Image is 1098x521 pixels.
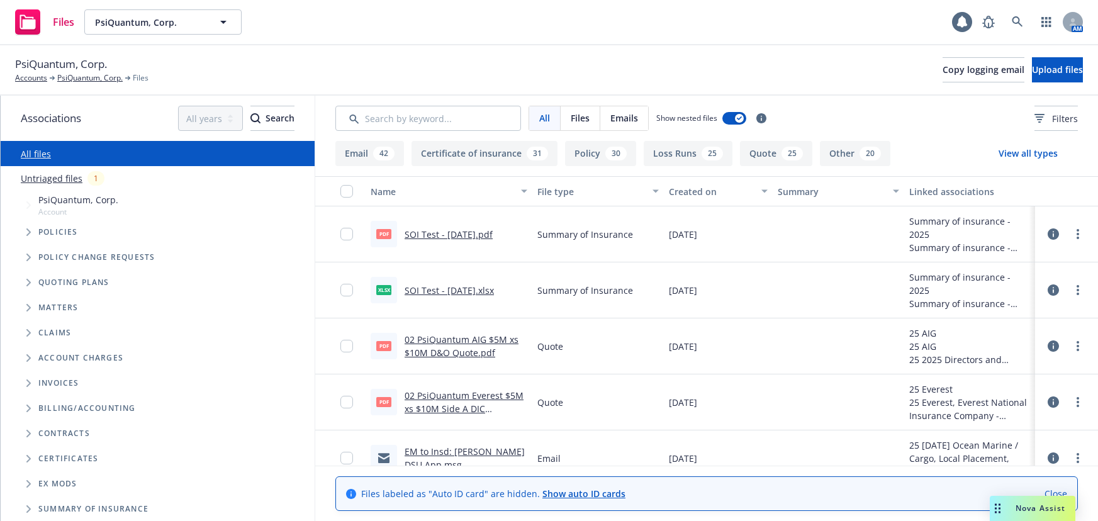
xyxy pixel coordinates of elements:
[909,353,1030,366] div: 25 2025 Directors and Officers - $5M xs $5M D&O
[656,113,717,123] span: Show nested files
[38,304,78,311] span: Matters
[976,9,1001,35] a: Report a Bug
[376,285,391,294] span: xlsx
[376,341,391,350] span: pdf
[778,185,885,198] div: Summary
[38,354,123,362] span: Account charges
[669,396,697,409] span: [DATE]
[21,110,81,126] span: Associations
[664,176,773,206] button: Created on
[537,284,633,297] span: Summary of Insurance
[340,452,353,464] input: Toggle Row Selected
[644,141,732,166] button: Loss Runs
[21,172,82,185] a: Untriaged files
[990,496,1006,521] div: Drag to move
[1052,112,1078,125] span: Filters
[38,430,90,437] span: Contracts
[361,487,625,500] span: Files labeled as "Auto ID card" are hidden.
[38,193,118,206] span: PsiQuantum, Corp.
[371,185,513,198] div: Name
[1070,339,1085,354] a: more
[943,57,1024,82] button: Copy logging email
[38,379,79,387] span: Invoices
[21,148,51,160] a: All files
[542,488,625,500] a: Show auto ID cards
[909,297,1030,310] div: Summary of insurance - 2024
[340,228,353,240] input: Toggle Row Selected
[909,340,1030,353] div: 25 AIG
[909,185,1030,198] div: Linked associations
[909,439,1030,478] div: 25 [DATE] Ocean Marine / Cargo, Local Placement, Foreign Package, Crime, E&O with Cyber, Commerci...
[57,72,123,84] a: PsiQuantum, Corp.
[133,72,148,84] span: Files
[943,64,1024,76] span: Copy logging email
[38,329,71,337] span: Claims
[990,496,1075,521] button: Nova Assist
[1016,503,1065,513] span: Nova Assist
[405,228,493,240] a: SOI Test - [DATE].pdf
[250,106,294,130] div: Search
[565,141,636,166] button: Policy
[537,340,563,353] span: Quote
[1070,451,1085,466] a: more
[669,284,697,297] span: [DATE]
[537,396,563,409] span: Quote
[376,397,391,406] span: pdf
[38,505,148,513] span: Summary of insurance
[38,206,118,217] span: Account
[909,215,1030,241] div: Summary of insurance - 2025
[605,147,627,160] div: 30
[1045,487,1067,500] a: Close
[405,389,524,428] a: 02 PsiQuantum Everest $5M xs $10M Side A DIC Quote.pdf
[571,111,590,125] span: Files
[820,141,890,166] button: Other
[376,229,391,238] span: pdf
[1005,9,1030,35] a: Search
[532,176,663,206] button: File type
[1032,64,1083,76] span: Upload files
[537,452,561,465] span: Email
[335,141,404,166] button: Email
[95,16,204,29] span: PsiQuantum, Corp.
[340,340,353,352] input: Toggle Row Selected
[15,72,47,84] a: Accounts
[978,141,1078,166] button: View all types
[405,333,518,359] a: 02 PsiQuantum AIG $5M xs $10M D&O Quote.pdf
[373,147,395,160] div: 42
[909,241,1030,254] div: Summary of insurance - 2024
[909,327,1030,340] div: 25 AIG
[669,452,697,465] span: [DATE]
[335,106,521,131] input: Search by keyword...
[909,396,1030,422] div: 25 Everest, Everest National Insurance Company - Everest
[702,147,723,160] div: 25
[1034,106,1078,131] button: Filters
[610,111,638,125] span: Emails
[1070,283,1085,298] a: more
[38,480,77,488] span: Ex Mods
[773,176,904,206] button: Summary
[38,279,109,286] span: Quoting plans
[1,191,315,396] div: Tree Example
[405,445,525,471] a: EM to Insd: [PERSON_NAME] DSU App.msg
[1034,112,1078,125] span: Filters
[10,4,79,40] a: Files
[1034,9,1059,35] a: Switch app
[669,228,697,241] span: [DATE]
[1070,395,1085,410] a: more
[537,185,644,198] div: File type
[527,147,548,160] div: 31
[250,113,260,123] svg: Search
[669,185,754,198] div: Created on
[38,455,98,462] span: Certificates
[250,106,294,131] button: SearchSearch
[1032,57,1083,82] button: Upload files
[1070,227,1085,242] a: more
[405,284,494,296] a: SOI Test - [DATE].xlsx
[53,17,74,27] span: Files
[87,171,104,186] div: 1
[15,56,107,72] span: PsiQuantum, Corp.
[909,271,1030,297] div: Summary of insurance - 2025
[340,185,353,198] input: Select all
[669,340,697,353] span: [DATE]
[84,9,242,35] button: PsiQuantum, Corp.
